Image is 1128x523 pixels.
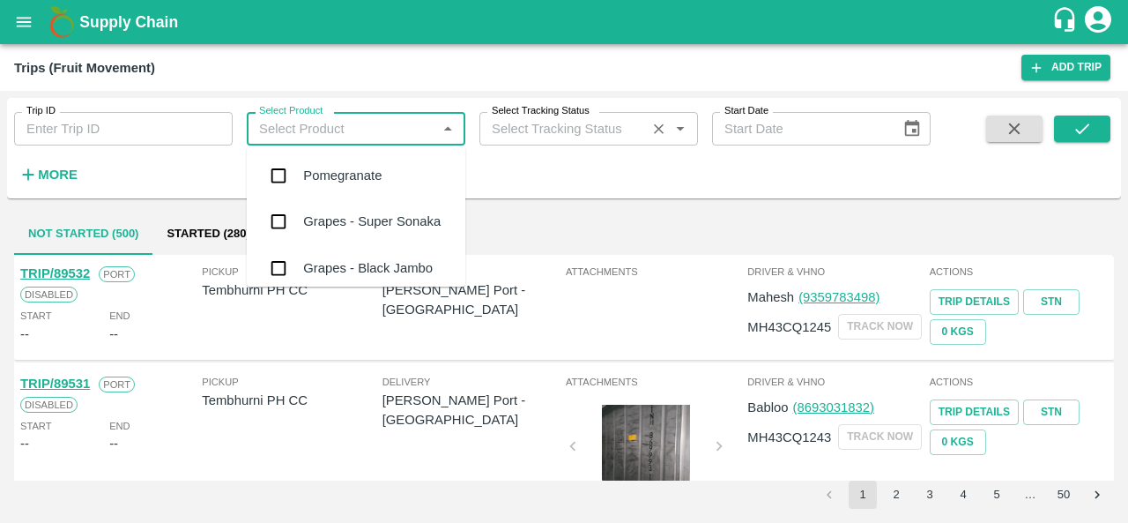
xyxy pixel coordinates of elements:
button: Not Started (500) [14,213,152,255]
button: 0 Kgs [930,430,986,455]
span: Disabled [20,287,78,303]
input: Enter Trip ID [14,112,233,146]
span: End [109,418,130,434]
p: [PERSON_NAME] Port - [GEOGRAPHIC_DATA] [382,280,562,320]
div: -- [20,434,29,453]
a: Add Trip [1021,55,1110,80]
button: Go to page 2 [882,481,910,509]
span: Actions [930,264,1108,280]
button: 0 Kgs [930,319,986,345]
label: Select Product [259,104,323,118]
input: Start Date [712,112,888,146]
button: Choose date [895,112,929,146]
button: Started (280) [152,213,263,255]
p: Tembhurni PH CC [202,280,382,300]
span: Delivery [382,264,562,280]
strong: More [38,168,78,182]
label: Start Date [724,104,768,118]
span: Start [20,418,51,434]
b: Supply Chain [79,13,178,31]
button: Go to page 5 [983,481,1011,509]
span: Port [99,377,135,392]
p: [PERSON_NAME] Port - [GEOGRAPHIC_DATA] [382,391,562,430]
a: (8693031832) [793,400,874,415]
div: … [1016,487,1044,504]
span: Disabled [20,397,78,413]
span: Pickup [202,264,382,280]
a: TRIP/89532 [20,266,90,280]
button: Go to page 50 [1050,481,1078,509]
span: Delivery [382,374,562,390]
input: Select Product [252,117,431,140]
button: Go to page 3 [916,481,944,509]
span: Actions [930,374,1108,390]
span: Mahesh [747,290,794,304]
p: MH43CQ1243 [747,428,831,447]
span: Pickup [202,374,382,390]
div: Pomegranate [303,166,382,185]
span: Start [20,308,51,324]
button: Clear [647,117,671,141]
a: STN [1023,289,1080,315]
nav: pagination navigation [813,481,1114,509]
p: Tembhurni PH CC [202,391,382,410]
button: More [14,160,82,190]
label: Trip ID [26,104,56,118]
img: logo [44,4,79,40]
a: Trip Details [930,289,1019,315]
p: MH43CQ1245 [747,318,831,337]
span: Attachments [566,374,744,390]
button: Open [669,117,692,140]
div: -- [109,434,118,453]
a: (9359783498) [798,290,879,304]
div: customer-support [1051,6,1082,38]
div: Grapes - Super Sonaka [303,213,441,232]
span: Driver & VHNo [747,374,925,390]
div: Trips (Fruit Movement) [14,56,155,79]
div: Grapes - Black Jambo [303,258,433,278]
a: TRIP/89531 [20,377,90,391]
button: open drawer [4,2,44,42]
span: Attachments [566,264,744,280]
span: Babloo [747,400,788,415]
button: page 1 [849,481,877,509]
button: Go to next page [1083,481,1111,509]
button: Close [436,117,459,140]
label: Select Tracking Status [492,104,590,118]
div: -- [20,325,29,344]
span: Driver & VHNo [747,264,925,280]
a: Supply Chain [79,10,1051,34]
input: Select Tracking Status [485,117,641,140]
a: Trip Details [930,400,1019,425]
div: -- [109,325,118,344]
span: End [109,308,130,324]
button: Go to page 4 [949,481,977,509]
span: Port [99,266,135,282]
a: STN [1023,400,1080,425]
div: account of current user [1082,4,1114,41]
